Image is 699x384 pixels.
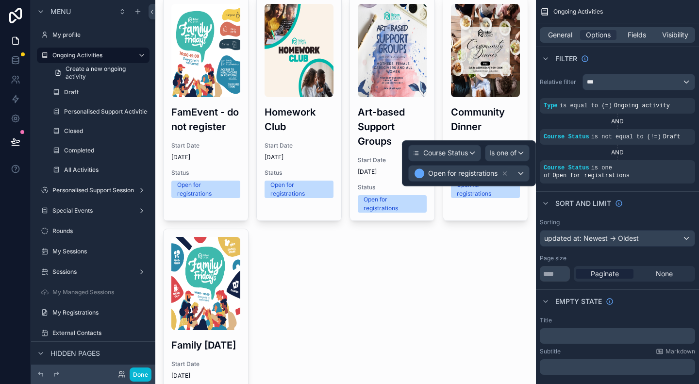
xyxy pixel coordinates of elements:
span: Sort And Limit [555,199,611,208]
button: Course Status [408,145,481,161]
span: Course Status [544,165,589,171]
label: Personalised Support Sessions [52,186,137,194]
label: Closed [64,127,148,135]
span: Filter [555,54,577,64]
a: Markdown [656,348,695,355]
span: Ongoing activity [614,102,670,109]
span: Open for registrations [428,168,498,178]
span: Is one of [489,148,516,158]
label: Sorting [540,218,560,226]
span: Fields [628,30,646,40]
label: Draft [64,88,148,96]
button: Open for registrations [408,165,530,182]
label: Ongoing Activities [52,51,130,59]
span: Paginate [591,269,619,279]
div: scrollable content [540,359,695,375]
button: Is one of [485,145,530,161]
span: Course Status [423,148,468,158]
a: Create a new ongoing activity [49,65,150,81]
a: Personalised Support Activities [49,104,150,119]
span: is not equal to (!=) [591,134,661,140]
a: All Activities [49,162,150,178]
label: Page size [540,254,566,262]
a: My Managed Sessions [37,284,150,300]
a: Sessions [37,264,150,280]
a: Draft [49,84,150,100]
label: Title [540,317,552,324]
span: None [656,269,673,279]
label: Special Events [52,207,134,215]
span: Course Status [544,134,589,140]
label: Completed [64,147,148,154]
label: My Registrations [52,309,148,317]
div: updated at: Newest -> Oldest [540,231,695,246]
span: Open for registrations [552,172,629,179]
span: Empty state [555,297,602,306]
span: Draft [663,134,681,140]
span: Menu [50,7,71,17]
label: Personalised Support Activities [64,108,150,116]
a: External Contacts [37,325,150,341]
button: updated at: Newest -> Oldest [540,230,695,247]
label: All Activities [64,166,148,174]
span: is equal to (=) [560,102,612,109]
a: My profile [37,27,150,43]
a: Rounds [37,223,150,239]
span: Create a new ongoing activity [66,65,144,81]
span: Markdown [666,348,695,355]
a: My Registrations [37,305,150,320]
a: Ongoing Activities [37,48,150,63]
span: Hidden pages [50,349,100,358]
a: Closed [49,123,150,139]
label: Subtitle [540,348,561,355]
a: Completed [49,143,150,158]
button: Done [130,367,151,382]
span: Ongoing Activities [553,8,603,16]
div: scrollable content [540,328,695,344]
span: Options [586,30,611,40]
label: My Sessions [52,248,148,255]
label: Relative filter [540,78,579,86]
label: My Managed Sessions [52,288,148,296]
div: AND [540,149,695,156]
a: Special Events [37,203,150,218]
span: Visibility [662,30,688,40]
span: General [548,30,572,40]
div: AND [540,117,695,125]
a: Personalised Support Sessions [37,183,150,198]
label: Sessions [52,268,134,276]
label: Rounds [52,227,148,235]
label: External Contacts [52,329,148,337]
label: My profile [52,31,148,39]
a: My Sessions [37,244,150,259]
span: Type [544,102,558,109]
